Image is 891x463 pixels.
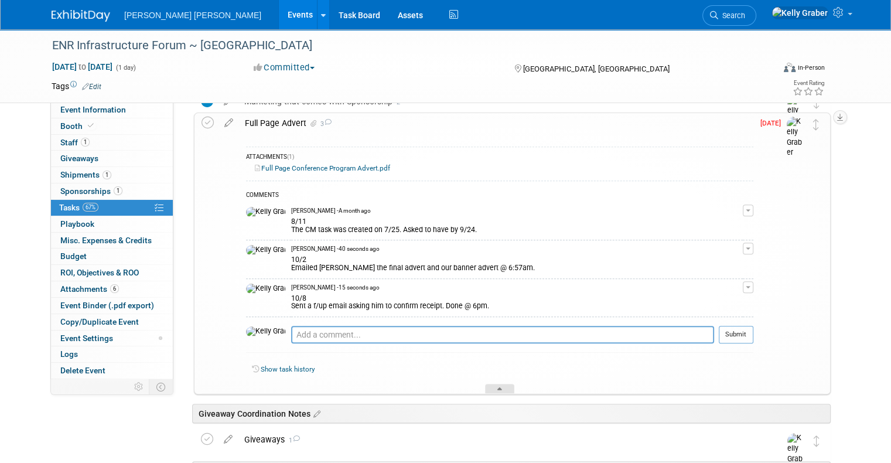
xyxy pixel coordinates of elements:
img: ExhibitDay [52,10,110,22]
img: Kelly Graber [771,6,828,19]
span: Copy/Duplicate Event [60,317,139,326]
span: Event Information [60,105,126,114]
a: Copy/Duplicate Event [51,314,173,330]
a: Edit sections [310,407,320,419]
span: Staff [60,138,90,147]
span: Playbook [60,219,94,229]
a: Show task history [261,365,315,373]
span: 1 [81,138,90,147]
span: Budget [60,251,87,261]
a: Logs [51,346,173,362]
img: Kelly Graber [246,326,285,337]
a: edit [219,118,239,128]
div: In-Person [797,63,825,72]
td: Tags [52,80,101,92]
div: Full Page Advert [239,113,753,133]
span: Giveaways [60,154,98,163]
i: Booth reservation complete [88,122,94,129]
a: Edit [82,83,101,91]
span: (1) [287,154,294,160]
a: Misc. Expenses & Credits [51,233,173,248]
span: Booth [60,121,96,131]
span: ROI, Objectives & ROO [60,268,139,277]
span: Sponsorships [60,186,122,196]
a: Playbook [51,216,173,232]
div: 10/2 Emailed [PERSON_NAME] the final advert and our banner advert @ 6:57am. [291,253,743,272]
span: Logs [60,349,78,359]
a: Attachments6 [51,281,173,297]
div: Event Rating [793,80,824,86]
a: edit [218,434,238,445]
span: Shipments [60,170,111,179]
span: [PERSON_NAME] - 15 seconds ago [291,284,380,292]
div: COMMENTS [246,190,753,202]
span: Delete Event [60,366,105,375]
span: Attachments [60,284,119,294]
a: Search [702,5,756,26]
a: Sponsorships1 [51,183,173,199]
a: Budget [51,248,173,264]
img: Kelly Graber [246,207,285,217]
div: Giveaway Coordination Notes [192,404,831,423]
span: (1 day) [115,64,136,72]
span: Event Settings [60,333,113,343]
a: Giveaways [51,151,173,166]
span: [PERSON_NAME] [PERSON_NAME] [124,11,261,20]
td: Toggle Event Tabs [149,379,173,394]
img: Kelly Graber [246,245,285,256]
div: 8/11 The CM task was created on 7/25. Asked to have by 9/24. [291,215,743,234]
span: 3 [319,120,332,128]
a: Event Binder (.pdf export) [51,298,173,314]
a: Delete Event [51,363,173,379]
span: Search [718,11,745,20]
img: Kelly Graber [787,117,804,158]
i: Move task [814,435,820,447]
span: [PERSON_NAME] - A month ago [291,207,371,215]
span: [GEOGRAPHIC_DATA], [GEOGRAPHIC_DATA] [523,64,670,73]
i: Move task [813,119,819,130]
span: 67% [83,203,98,212]
a: Event Information [51,102,173,118]
a: Event Settings [51,331,173,346]
span: [DATE] [760,119,787,127]
a: Full Page Conference Program Advert.pdf [255,164,390,172]
span: 6 [110,284,119,293]
span: to [77,62,88,72]
span: Misc. Expenses & Credits [60,236,152,245]
a: Booth [51,118,173,134]
button: Submit [719,326,753,343]
span: Modified Layout [159,336,162,340]
div: ATTACHMENTS [246,153,753,163]
span: 1 [114,186,122,195]
div: Event Format [711,61,825,79]
div: ENR Infrastructure Forum ~ [GEOGRAPHIC_DATA] [48,35,759,56]
span: 1 [103,171,111,179]
span: 1 [285,437,300,444]
img: Kelly Graber [246,284,285,294]
span: [DATE] [DATE] [52,62,113,72]
span: Event Binder (.pdf export) [60,301,154,310]
span: Tasks [59,203,98,212]
img: Format-Inperson.png [784,63,796,72]
td: Personalize Event Tab Strip [129,379,149,394]
div: 10/8 Sent a f/up email asking him to confirm receipt. Done @ 6pm. [291,292,743,311]
a: ROI, Objectives & ROO [51,265,173,281]
span: [PERSON_NAME] - 40 seconds ago [291,245,380,253]
a: Shipments1 [51,167,173,183]
button: Committed [250,62,319,74]
div: Giveaways [238,430,764,450]
a: Tasks67% [51,200,173,216]
a: Staff1 [51,135,173,151]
